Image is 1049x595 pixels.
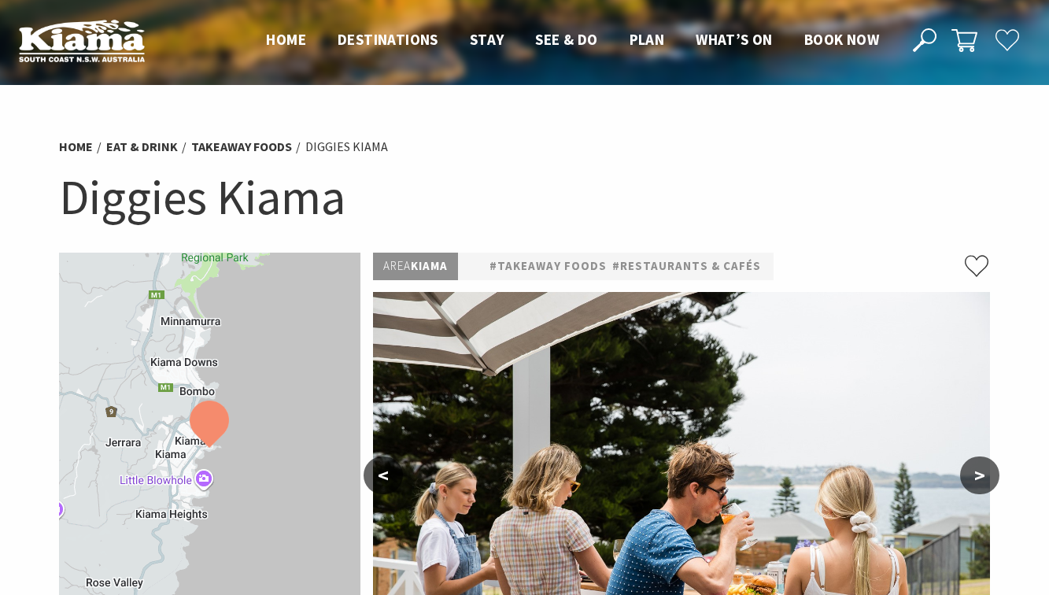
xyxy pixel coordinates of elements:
[960,456,999,494] button: >
[338,30,438,49] span: Destinations
[191,139,292,155] a: Takeaway Foods
[696,30,773,49] span: What’s On
[383,258,411,273] span: Area
[250,28,895,54] nav: Main Menu
[305,137,388,157] li: Diggies Kiama
[59,165,991,229] h1: Diggies Kiama
[630,30,665,49] span: Plan
[804,30,879,49] span: Book now
[106,139,178,155] a: Eat & Drink
[19,19,145,62] img: Kiama Logo
[266,30,306,49] span: Home
[364,456,403,494] button: <
[535,30,597,49] span: See & Do
[489,257,607,276] a: #Takeaway Foods
[470,30,504,49] span: Stay
[59,139,93,155] a: Home
[612,257,761,276] a: #Restaurants & Cafés
[373,253,458,280] p: Kiama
